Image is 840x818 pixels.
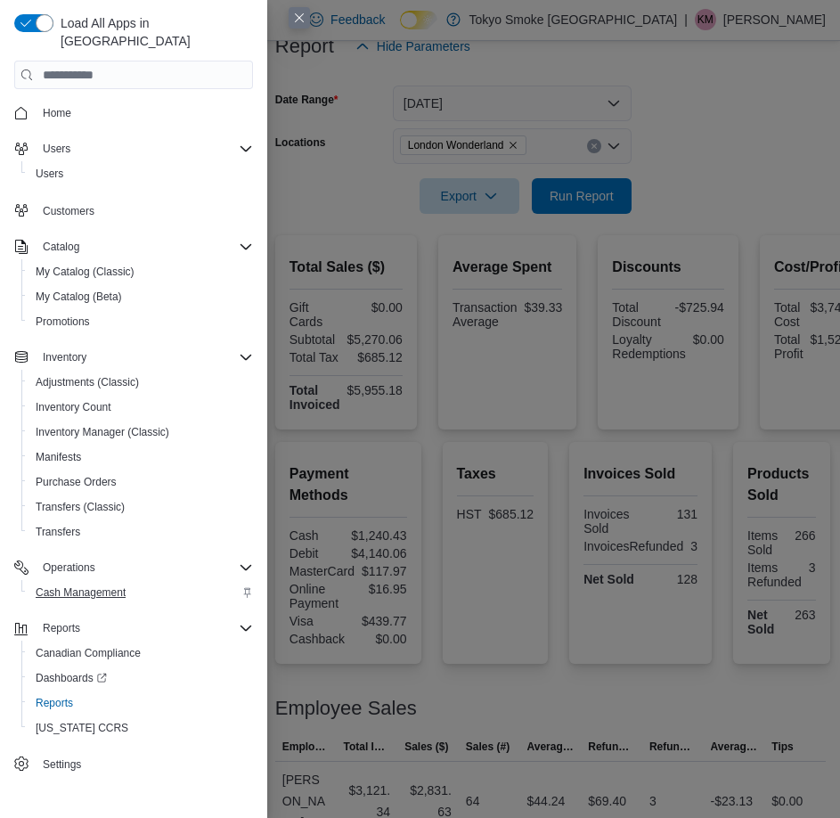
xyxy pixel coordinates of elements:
span: Operations [43,560,95,575]
span: Inventory Manager (Classic) [29,421,253,443]
a: Settings [36,754,88,775]
button: Users [36,138,77,160]
span: Dashboards [29,667,253,689]
span: Inventory [36,347,253,368]
span: Home [43,106,71,120]
button: Canadian Compliance [21,641,260,666]
span: Adjustments (Classic) [36,375,139,389]
button: Settings [7,751,260,777]
button: Cash Management [21,580,260,605]
a: Dashboards [21,666,260,691]
a: Transfers (Classic) [29,496,132,518]
button: Reports [36,618,87,639]
span: My Catalog (Classic) [36,265,135,279]
a: Adjustments (Classic) [29,372,146,393]
span: Catalog [43,240,79,254]
button: Reports [7,616,260,641]
a: Canadian Compliance [29,642,148,664]
a: Inventory Count [29,397,118,418]
button: Inventory [36,347,94,368]
a: Purchase Orders [29,471,124,493]
span: Canadian Compliance [36,646,141,660]
span: Cash Management [36,585,126,600]
span: Customers [36,199,253,221]
span: Users [43,142,70,156]
a: Customers [36,200,102,222]
a: [US_STATE] CCRS [29,717,135,739]
button: Manifests [21,445,260,470]
span: Washington CCRS [29,717,253,739]
span: Users [36,167,63,181]
span: Promotions [36,315,90,329]
button: Users [21,161,260,186]
button: Home [7,100,260,126]
span: My Catalog (Classic) [29,261,253,282]
span: Reports [36,696,73,710]
span: Transfers [29,521,253,543]
a: Home [36,102,78,124]
span: Promotions [29,311,253,332]
span: Dashboards [36,671,107,685]
span: Settings [36,753,253,775]
a: Manifests [29,446,88,468]
button: Inventory Count [21,395,260,420]
span: Users [36,138,253,160]
button: Operations [36,557,102,578]
span: Canadian Compliance [29,642,253,664]
a: Dashboards [29,667,114,689]
button: Catalog [7,234,260,259]
a: Reports [29,692,80,714]
button: Adjustments (Classic) [21,370,260,395]
span: Cash Management [29,582,253,603]
a: Users [29,163,70,184]
button: Transfers [21,519,260,544]
a: Cash Management [29,582,133,603]
a: My Catalog (Beta) [29,286,129,307]
span: Purchase Orders [36,475,117,489]
span: Customers [43,204,94,218]
button: [US_STATE] CCRS [21,716,260,740]
button: My Catalog (Classic) [21,259,260,284]
span: Manifests [29,446,253,468]
a: Inventory Manager (Classic) [29,421,176,443]
span: Reports [29,692,253,714]
button: Reports [21,691,260,716]
span: Manifests [36,450,81,464]
span: Transfers (Classic) [36,500,125,514]
span: Operations [36,557,253,578]
button: Purchase Orders [21,470,260,495]
nav: Complex example [14,93,253,781]
span: My Catalog (Beta) [29,286,253,307]
span: Transfers [36,525,80,539]
span: [US_STATE] CCRS [36,721,128,735]
button: Inventory Manager (Classic) [21,420,260,445]
button: Promotions [21,309,260,334]
a: Transfers [29,521,87,543]
span: Reports [43,621,80,635]
button: Close this dialog [289,7,310,29]
a: My Catalog (Classic) [29,261,142,282]
span: Catalog [36,236,253,258]
span: Adjustments (Classic) [29,372,253,393]
span: Inventory Count [36,400,111,414]
button: Operations [7,555,260,580]
span: Users [29,163,253,184]
button: Inventory [7,345,260,370]
a: Promotions [29,311,97,332]
span: Home [36,102,253,124]
button: Catalog [36,236,86,258]
button: My Catalog (Beta) [21,284,260,309]
span: Transfers (Classic) [29,496,253,518]
span: Inventory Count [29,397,253,418]
span: Reports [36,618,253,639]
span: Inventory Manager (Classic) [36,425,169,439]
button: Transfers (Classic) [21,495,260,519]
span: Load All Apps in [GEOGRAPHIC_DATA] [53,14,253,50]
span: Settings [43,757,81,772]
span: Inventory [43,350,86,364]
button: Customers [7,197,260,223]
span: Purchase Orders [29,471,253,493]
button: Users [7,136,260,161]
span: My Catalog (Beta) [36,290,122,304]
